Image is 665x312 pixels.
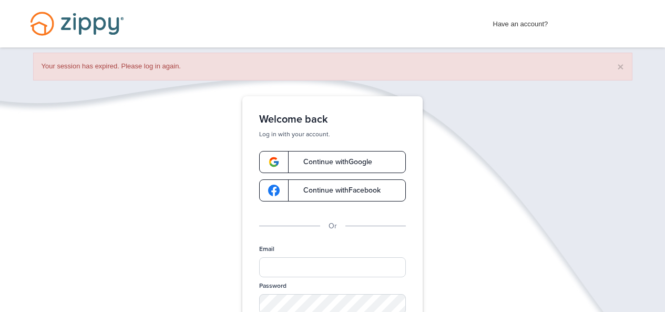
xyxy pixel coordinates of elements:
[259,151,406,173] a: google-logoContinue withGoogle
[33,53,632,80] div: Your session has expired. Please log in again.
[259,257,406,277] input: Email
[617,61,623,72] button: ×
[329,220,337,232] p: Or
[268,156,280,168] img: google-logo
[259,179,406,202] a: google-logoContinue withFacebook
[259,113,406,126] h1: Welcome back
[268,185,280,196] img: google-logo
[493,13,548,30] span: Have an account?
[293,158,372,166] span: Continue with Google
[259,245,274,254] label: Email
[259,281,287,290] label: Password
[293,187,381,194] span: Continue with Facebook
[259,130,406,138] p: Log in with your account.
